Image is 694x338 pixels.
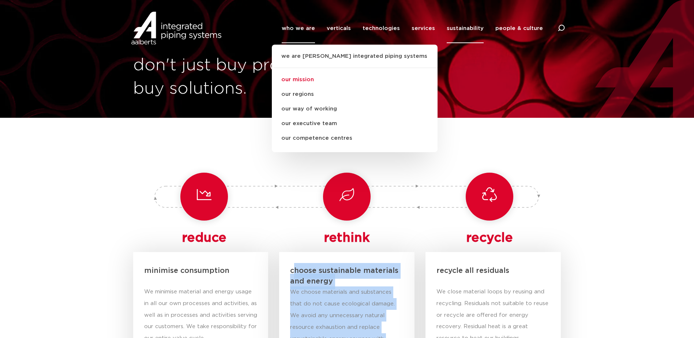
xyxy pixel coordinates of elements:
[144,263,258,279] h5: minimise consumption
[447,14,484,43] a: sustainability
[290,263,404,279] h5: choose sustainable materials
[495,14,543,43] a: people & culture
[272,116,438,131] a: our executive team
[412,14,435,43] a: services
[133,132,561,151] h3: our sustainable spirit
[272,72,438,87] a: our mission
[290,228,404,248] h4: rethink
[290,274,404,289] h5: and energy
[272,45,438,152] ul: who we are
[363,14,400,43] a: technologies
[422,228,557,248] h4: recycle
[327,14,351,43] a: verticals
[272,87,438,102] a: our regions
[282,14,315,43] a: who we are
[282,14,543,43] nav: Menu
[272,52,438,68] a: we are [PERSON_NAME] integrated piping systems
[272,102,438,116] a: our way of working
[137,228,272,248] h4: reduce
[272,131,438,146] a: our competence centres
[436,263,550,279] h5: recycle all residuals
[133,54,344,101] h1: don't just buy products, buy solutions.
